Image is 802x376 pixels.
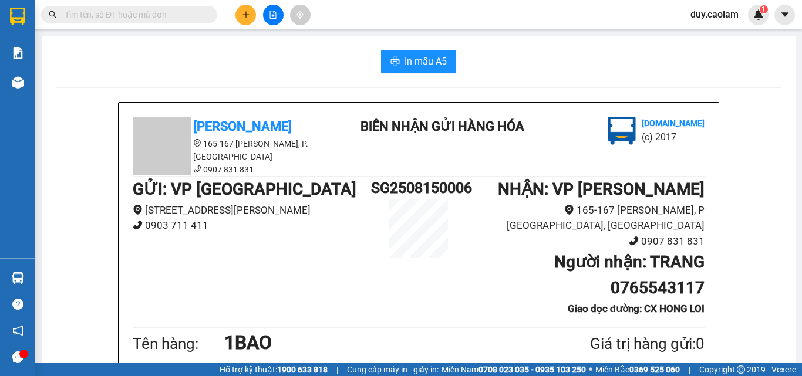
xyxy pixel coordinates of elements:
b: Giao dọc đường: CX HONG LOI [568,303,705,314]
span: phone [193,165,201,173]
span: ⚪️ [589,367,592,372]
span: Hỗ trợ kỹ thuật: [220,363,328,376]
b: GỬI : VP [GEOGRAPHIC_DATA] [133,179,356,199]
b: [DOMAIN_NAME] [642,118,705,128]
h1: 1BAO [224,328,533,357]
span: In mẫu A5 [405,54,447,69]
li: 165-167 [PERSON_NAME], P. [GEOGRAPHIC_DATA] [133,137,344,163]
li: 0907 831 831 [466,233,705,249]
span: message [12,351,23,363]
button: aim [290,5,311,25]
span: duy.caolam [681,7,748,22]
span: phone [629,236,639,246]
div: Giá trị hàng gửi: 0 [533,332,705,356]
b: NHẬN : VP [PERSON_NAME] [498,179,705,199]
button: printerIn mẫu A5 [381,50,456,73]
img: warehouse-icon [12,76,24,89]
span: Miền Nam [442,363,586,376]
span: environment [193,139,201,147]
strong: 0369 525 060 [629,365,680,374]
span: plus [242,11,250,19]
strong: 0708 023 035 - 0935 103 250 [478,365,586,374]
span: Cung cấp máy in - giấy in: [347,363,439,376]
li: 165-167 [PERSON_NAME], P [GEOGRAPHIC_DATA], [GEOGRAPHIC_DATA] [466,202,705,233]
img: solution-icon [12,47,24,59]
input: Tìm tên, số ĐT hoặc mã đơn [65,8,203,21]
li: [STREET_ADDRESS][PERSON_NAME] [133,202,371,218]
span: environment [133,205,143,215]
span: caret-down [780,9,790,20]
span: Miền Bắc [595,363,680,376]
button: caret-down [774,5,795,25]
span: printer [390,56,400,67]
span: phone [133,220,143,230]
span: copyright [737,365,745,374]
div: Tên hàng: [133,332,224,356]
li: 0907 831 831 [133,163,344,176]
li: 0903 711 411 [133,218,371,233]
h1: SG2508150006 [371,177,466,199]
b: [PERSON_NAME] [193,119,292,134]
button: plus [235,5,256,25]
strong: 1900 633 818 [277,365,328,374]
li: (c) 2017 [642,130,705,144]
span: search [49,11,57,19]
span: 1 [761,5,766,13]
img: logo-vxr [10,8,25,25]
img: logo.jpg [608,117,636,145]
b: BIÊN NHẬN GỬI HÀNG HÓA [360,119,524,134]
span: environment [564,205,574,215]
img: icon-new-feature [753,9,764,20]
span: | [336,363,338,376]
span: aim [296,11,304,19]
b: Người nhận : TRANG 0765543117 [554,252,705,297]
sup: 1 [760,5,768,13]
span: file-add [269,11,277,19]
span: | [689,363,690,376]
span: question-circle [12,299,23,310]
span: notification [12,325,23,336]
img: warehouse-icon [12,272,24,284]
button: file-add [263,5,284,25]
